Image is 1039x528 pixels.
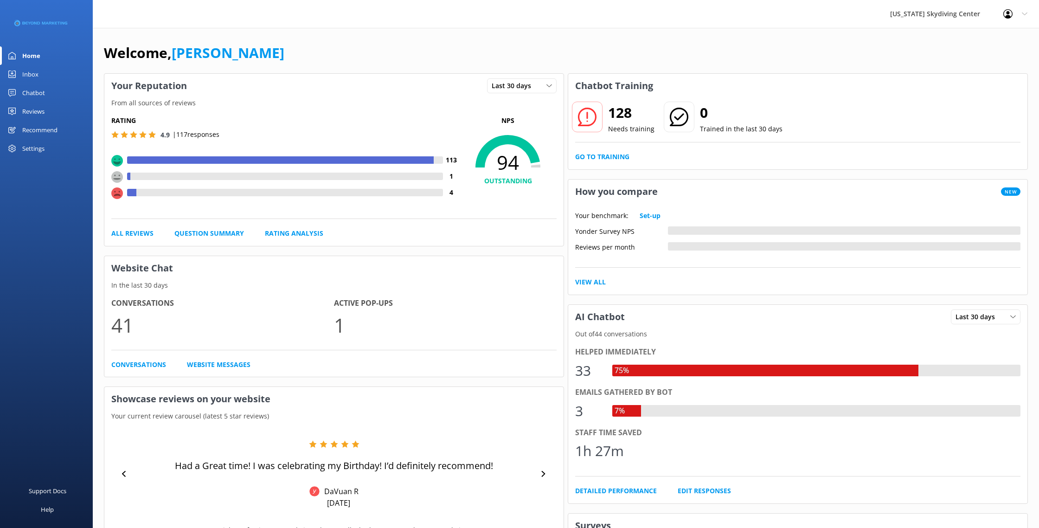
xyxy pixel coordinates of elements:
[334,309,557,341] p: 1
[575,152,629,162] a: Go to Training
[111,297,334,309] h4: Conversations
[612,365,631,377] div: 75%
[334,297,557,309] h4: Active Pop-ups
[175,459,493,472] p: Had a Great time! I was celebrating my Birthday! I’d definitely recommend!
[22,121,58,139] div: Recommend
[459,151,557,174] span: 94
[568,180,665,204] h3: How you compare
[575,400,603,422] div: 3
[575,440,624,462] div: 1h 27m
[575,360,603,382] div: 33
[575,226,668,235] div: Yonder Survey NPS
[41,500,54,519] div: Help
[575,486,657,496] a: Detailed Performance
[104,98,564,108] p: From all sources of reviews
[443,187,459,198] h4: 4
[608,124,654,134] p: Needs training
[575,427,1020,439] div: Staff time saved
[700,124,782,134] p: Trained in the last 30 days
[608,102,654,124] h2: 128
[111,228,154,238] a: All Reviews
[443,155,459,165] h4: 113
[459,176,557,186] h4: OUTSTANDING
[575,277,606,287] a: View All
[568,74,660,98] h3: Chatbot Training
[956,312,1001,322] span: Last 30 days
[492,81,537,91] span: Last 30 days
[320,486,359,496] p: DaVuan R
[173,129,219,140] p: | 117 responses
[327,498,350,508] p: [DATE]
[575,242,668,251] div: Reviews per month
[172,43,284,62] a: [PERSON_NAME]
[22,46,40,65] div: Home
[265,228,323,238] a: Rating Analysis
[29,482,66,500] div: Support Docs
[575,386,1020,399] div: Emails gathered by bot
[22,139,45,158] div: Settings
[160,130,170,139] span: 4.9
[104,42,284,64] h1: Welcome,
[22,65,38,84] div: Inbox
[104,387,564,411] h3: Showcase reviews on your website
[568,305,632,329] h3: AI Chatbot
[640,211,661,221] a: Set-up
[575,211,629,221] p: Your benchmark:
[104,411,564,421] p: Your current review carousel (latest 5 star reviews)
[111,360,166,370] a: Conversations
[104,280,564,290] p: In the last 30 days
[111,116,459,126] h5: Rating
[575,346,1020,358] div: Helped immediately
[459,116,557,126] p: NPS
[568,329,1027,339] p: Out of 44 conversations
[612,405,627,417] div: 7%
[104,256,564,280] h3: Website Chat
[22,84,45,102] div: Chatbot
[1001,187,1020,196] span: New
[111,309,334,341] p: 41
[678,486,731,496] a: Edit Responses
[14,16,67,31] img: 3-1676954853.png
[309,486,320,496] img: Yonder
[187,360,250,370] a: Website Messages
[104,74,194,98] h3: Your Reputation
[174,228,244,238] a: Question Summary
[700,102,782,124] h2: 0
[443,171,459,181] h4: 1
[22,102,45,121] div: Reviews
